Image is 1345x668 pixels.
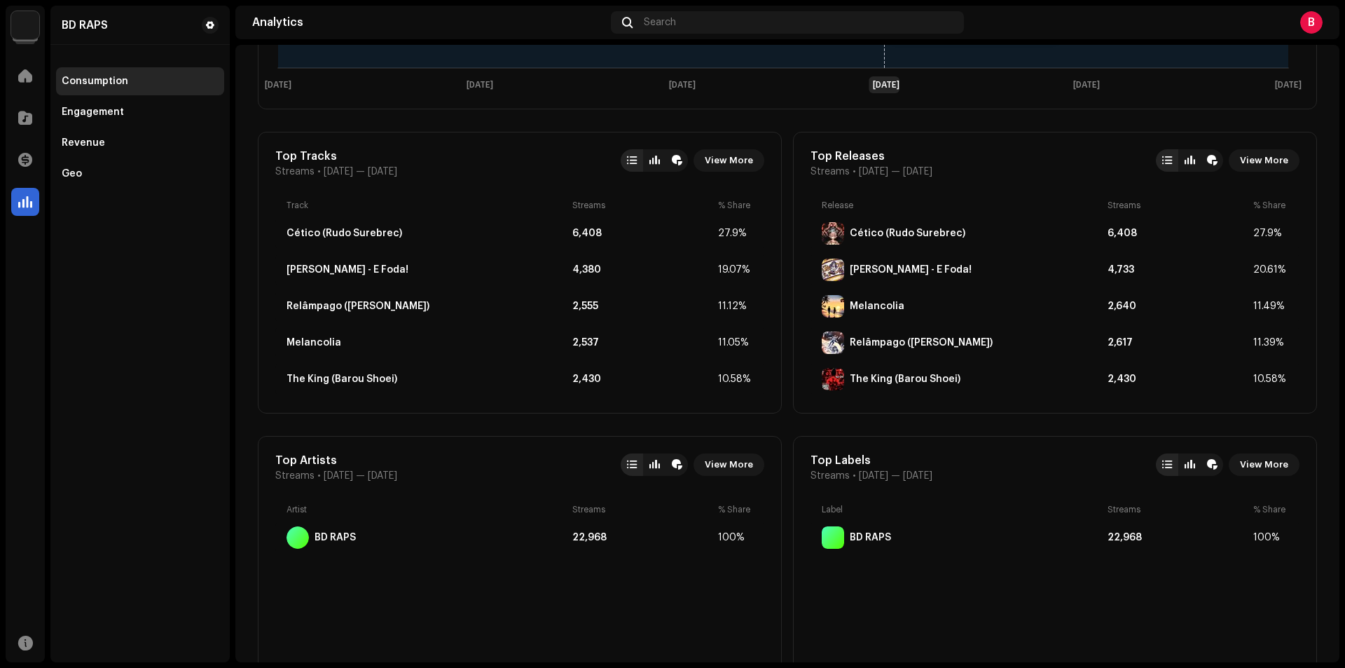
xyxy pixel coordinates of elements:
div: Relâmpago (Julian Loki) [850,337,993,348]
button: View More [1229,149,1299,172]
div: Don Lorenzo - É Foda! [287,264,408,275]
div: 11.39% [1253,337,1288,348]
div: Cético (Rudo Surebrec) [287,228,402,239]
div: 100% [718,532,753,543]
div: 10.58% [1253,374,1288,385]
re-m-nav-item: Consumption [56,67,224,95]
div: Release [822,200,1102,211]
img: de0d2825-999c-4937-b35a-9adca56ee094 [11,11,39,39]
div: BD RAPS [850,532,891,543]
img: C77EB689-D610-49E7-8E1F-C63567F604A2 [822,332,844,354]
button: View More [694,454,764,476]
div: Streams [572,504,712,515]
div: 10.58% [718,374,753,385]
div: Relâmpago (Julian Loki) [287,301,429,312]
div: 27.9% [718,228,753,239]
span: Search [644,17,676,28]
div: Streams [1108,200,1248,211]
div: 20.61% [1253,264,1288,275]
div: Artist [287,504,567,515]
div: Label [822,504,1102,515]
div: 100% [1253,532,1288,543]
div: The King (Barou Shoei) [287,374,397,385]
div: Streams [1108,504,1248,515]
span: [DATE] — [DATE] [324,166,397,177]
div: 22,968 [1108,532,1248,543]
span: • [853,166,856,177]
div: % Share [1253,504,1288,515]
span: [DATE] — [DATE] [324,470,397,482]
button: View More [694,149,764,172]
div: Revenue [62,137,105,149]
div: % Share [1253,200,1288,211]
div: % Share [718,504,753,515]
div: % Share [718,200,753,211]
div: 2,430 [1108,374,1248,385]
div: Streams [572,200,712,211]
div: 4,733 [1108,264,1248,275]
div: 11.12% [718,301,753,312]
text: [DATE] [873,81,899,90]
span: Streams [811,470,850,482]
button: View More [1229,454,1299,476]
span: Streams [275,470,315,482]
span: View More [1240,146,1288,175]
div: Consumption [62,76,128,87]
re-m-nav-item: Revenue [56,129,224,157]
div: Top Labels [811,454,932,468]
div: Melancolia [287,337,341,348]
img: D692AC57-416E-439A-950E-BBC78A6631CF [822,295,844,318]
div: Geo [62,168,82,179]
span: Streams [275,166,315,177]
span: View More [705,451,753,479]
div: 22,968 [572,532,712,543]
span: [DATE] — [DATE] [859,166,932,177]
text: [DATE] [1275,81,1302,90]
re-m-nav-item: Geo [56,160,224,188]
div: Cético (Rudo Surebrec) [850,228,965,239]
div: BD RAPS [315,532,356,543]
text: [DATE] [265,81,291,90]
div: 2,640 [1108,301,1248,312]
div: B [1300,11,1323,34]
div: 6,408 [572,228,712,239]
div: 11.05% [718,337,753,348]
div: 6,408 [1108,228,1248,239]
div: 4,380 [572,264,712,275]
span: • [317,166,321,177]
div: BD RAPS [62,20,108,31]
div: Engagement [62,107,124,118]
div: Top Tracks [275,149,397,163]
div: Melancolia [850,301,904,312]
div: 19.07% [718,264,753,275]
div: 27.9% [1253,228,1288,239]
div: 2,537 [572,337,712,348]
div: 2,430 [572,374,712,385]
text: [DATE] [467,81,493,90]
div: Top Releases [811,149,932,163]
text: [DATE] [669,81,696,90]
img: C8F8C3F5-90F7-4066-8054-73AB5F795891 [822,259,844,281]
div: Analytics [252,17,605,28]
img: 76E7BED7-CC0E-44FE-8761-32815081EC14 [822,222,844,245]
div: Track [287,200,567,211]
span: Streams [811,166,850,177]
div: 11.49% [1253,301,1288,312]
span: • [317,470,321,482]
span: View More [1240,451,1288,479]
div: 2,617 [1108,337,1248,348]
div: The King (Barou Shoei) [850,374,960,385]
span: View More [705,146,753,175]
text: [DATE] [1073,81,1100,90]
img: 584064C1-BBC6-41C7-B5E6-F8B9D4146158 [822,368,844,390]
div: 2,555 [572,301,712,312]
span: • [853,470,856,482]
span: [DATE] — [DATE] [859,470,932,482]
div: Don Lorenzo - É Foda! [850,264,972,275]
re-m-nav-item: Engagement [56,98,224,126]
div: Top Artists [275,454,397,468]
